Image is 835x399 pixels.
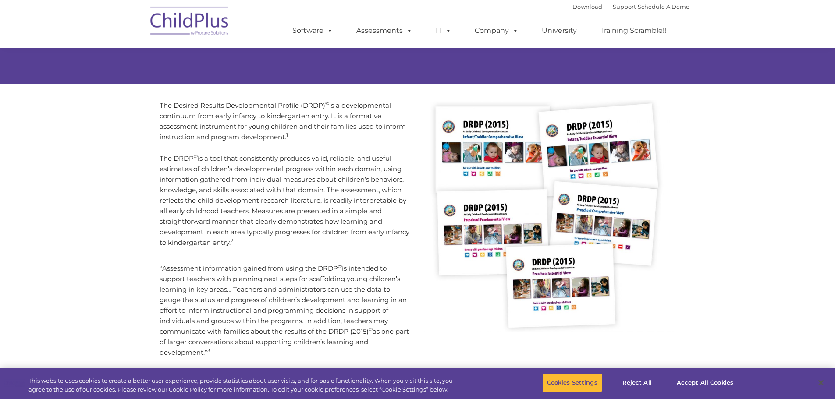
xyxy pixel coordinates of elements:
[28,377,459,394] div: This website uses cookies to create a better user experience, provide statistics about user visit...
[427,22,460,39] a: IT
[160,263,411,358] p: “Assessment information gained from using the DRDP is intended to support teachers with planning ...
[466,22,527,39] a: Company
[231,237,233,244] sup: 2
[348,22,421,39] a: Assessments
[811,373,831,392] button: Close
[572,3,689,10] font: |
[160,153,411,248] p: The DRDP is a tool that consistently produces valid, reliable, and useful estimates of children’s...
[325,100,329,106] sup: ©
[542,374,602,392] button: Cookies Settings
[613,3,636,10] a: Support
[194,153,198,159] sup: ©
[533,22,586,39] a: University
[369,326,373,332] sup: ©
[146,0,234,44] img: ChildPlus by Procare Solutions
[284,22,342,39] a: Software
[572,3,602,10] a: Download
[207,347,210,353] sup: 3
[638,3,689,10] a: Schedule A Demo
[160,100,411,142] p: The Desired Results Developmental Profile (DRDP) is a developmental continuum from early infancy ...
[591,22,675,39] a: Training Scramble!!
[286,132,288,138] sup: 1
[610,374,664,392] button: Reject All
[424,100,676,332] img: image (2)
[338,263,342,269] sup: ©
[672,374,738,392] button: Accept All Cookies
